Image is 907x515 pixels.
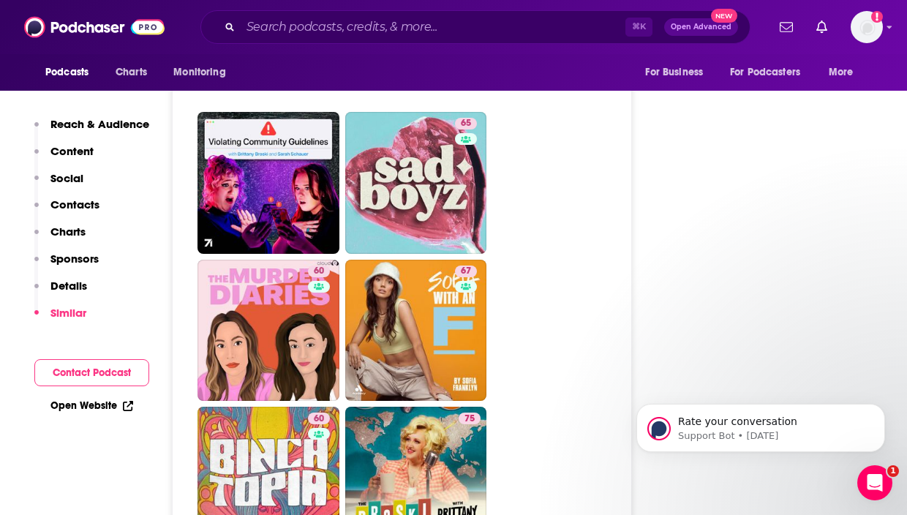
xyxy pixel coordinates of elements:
button: Details [34,279,87,306]
button: open menu [35,59,108,86]
a: Show notifications dropdown [774,15,799,40]
a: 65 [345,112,487,254]
span: Monitoring [173,62,225,83]
span: More [829,62,854,83]
a: 67 [345,260,487,402]
p: Social [50,171,83,185]
span: 60 [314,412,324,426]
span: 60 [314,264,324,279]
img: User Profile [851,11,883,43]
p: Content [50,144,94,158]
button: Reach & Audience [34,117,149,144]
span: For Podcasters [730,62,800,83]
button: Similar [34,306,86,333]
span: Charts [116,62,147,83]
span: For Business [645,62,703,83]
p: Details [50,279,87,293]
a: Show notifications dropdown [810,15,833,40]
span: 75 [464,412,475,426]
button: Social [34,171,83,198]
span: 1 [887,465,899,477]
p: Sponsors [50,252,99,266]
p: Similar [50,306,86,320]
button: open menu [818,59,872,86]
a: 65 [455,118,477,129]
span: 65 [461,116,471,131]
a: 60 [308,266,330,277]
a: 60 [197,260,339,402]
button: Open AdvancedNew [664,18,738,36]
button: Contact Podcast [34,359,149,386]
button: open menu [720,59,821,86]
a: 67 [455,266,477,277]
input: Search podcasts, credits, & more... [241,15,625,39]
a: 75 [459,413,481,424]
a: Open Website [50,399,133,412]
img: Podchaser - Follow, Share and Rate Podcasts [24,13,165,41]
button: open menu [163,59,244,86]
button: Contacts [34,198,99,225]
p: Reach & Audience [50,117,149,131]
span: Open Advanced [671,23,731,31]
span: Logged in as KatieC [851,11,883,43]
span: Podcasts [45,62,89,83]
button: open menu [635,59,721,86]
div: Search podcasts, credits, & more... [200,10,750,44]
p: Charts [50,225,86,238]
a: 60 [308,413,330,424]
span: 67 [461,264,471,279]
span: ⌘ K [625,18,652,37]
button: Show profile menu [851,11,883,43]
span: New [711,9,737,23]
button: Sponsors [34,252,99,279]
p: Contacts [50,198,99,211]
a: Charts [106,59,156,86]
button: Content [34,144,94,171]
iframe: Intercom notifications message [614,373,907,475]
iframe: Intercom live chat [857,465,892,500]
svg: Add a profile image [871,11,883,23]
button: Charts [34,225,86,252]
